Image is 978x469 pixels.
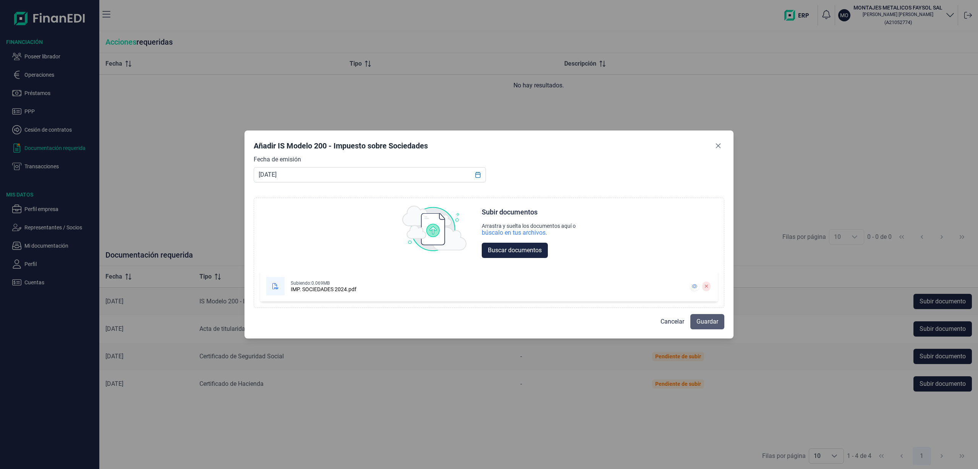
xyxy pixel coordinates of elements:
[471,168,485,182] button: Choose Date
[482,243,548,258] button: Buscar documentos
[712,140,724,152] button: Close
[690,314,724,329] button: Guardar
[254,140,428,151] div: Añadir IS Modelo 200 - Impuesto sobre Sociedades
[291,280,356,286] div: Subiendo: 0.069MB
[482,229,576,237] div: búscalo en tus archivos.
[402,206,466,251] img: upload img
[482,223,576,229] div: Arrastra y suelta los documentos aquí o
[291,286,356,292] div: IMP. SOCIEDADES 2024.pdf
[661,317,684,326] span: Cancelar
[696,317,718,326] span: Guardar
[482,229,547,237] div: búscalo en tus archivos.
[488,246,542,255] span: Buscar documentos
[254,155,301,164] label: Fecha de emisión
[654,314,690,329] button: Cancelar
[482,208,538,217] div: Subir documentos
